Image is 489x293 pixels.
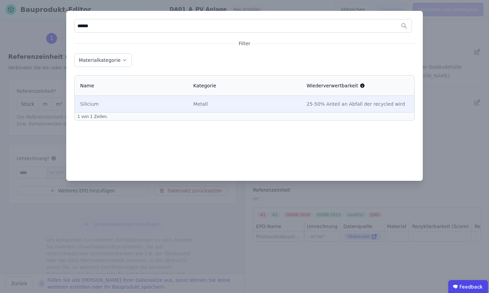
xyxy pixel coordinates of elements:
span: Filter [235,40,255,47]
div: 1 von 1 Zeilen . [74,113,415,121]
button: Materialkategorie [75,54,131,67]
label: Materialkategorie [79,57,122,63]
div: Wiederverwertbarkeit [307,82,365,89]
div: Kategorie [193,82,216,89]
div: Name [80,82,94,89]
div: Metall [193,101,295,107]
div: Silicium [80,101,182,107]
div: 25-50% Anteil an Abfall der recycled wird [307,101,409,107]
